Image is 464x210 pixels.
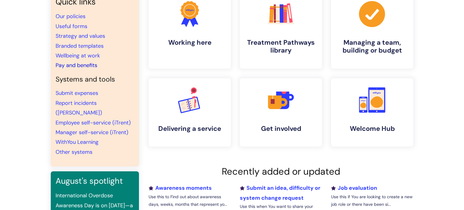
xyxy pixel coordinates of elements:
a: Strategy and values [56,32,105,40]
h4: Welcome Hub [336,125,408,133]
a: Submit expenses [56,89,98,97]
a: Employee self-service (iTrent) [56,119,131,126]
h4: Managing a team, building or budget [336,39,408,55]
p: Use this to Find out about awareness days, weeks, months that represent yo... [149,193,231,208]
a: Welcome Hub [331,78,413,147]
a: Branded templates [56,42,104,50]
a: Other systems [56,148,92,156]
a: Delivering a service [149,78,231,147]
h2: Recently added or updated [149,166,413,177]
a: WithYou Learning [56,138,98,146]
a: Wellbeing at work [56,52,100,59]
a: Report incidents ([PERSON_NAME]) [56,99,102,116]
h4: Treatment Pathways library [245,39,317,55]
h4: Working here [153,39,226,47]
a: Our policies [56,13,85,20]
h3: August's spotlight [56,176,134,186]
a: Pay and benefits [56,62,97,69]
h4: Get involved [245,125,317,133]
a: Useful forms [56,23,87,30]
h4: Systems and tools [56,75,134,84]
a: Awareness moments [149,184,212,192]
a: Get involved [240,78,322,147]
a: Job evaluation [331,184,377,192]
p: Use this if You are looking to create a new job role or there have been si... [331,193,413,208]
a: Submit an idea, difficulty or system change request [240,184,320,201]
h4: Delivering a service [153,125,226,133]
a: Manager self-service (iTrent) [56,129,128,136]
